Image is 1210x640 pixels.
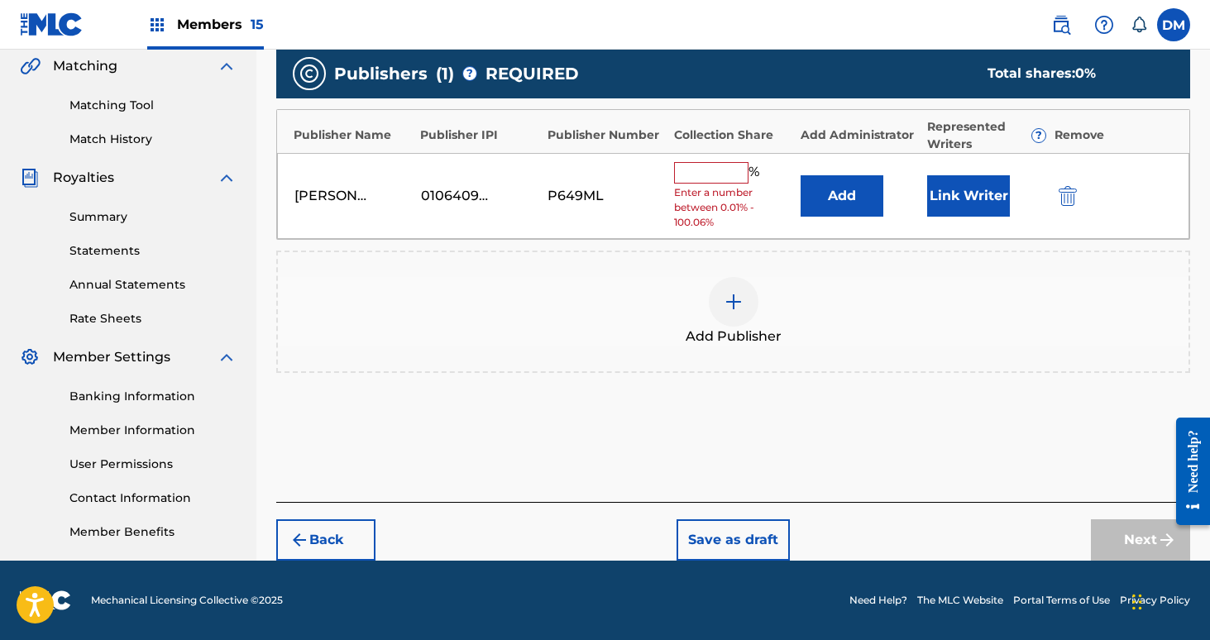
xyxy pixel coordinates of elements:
a: Statements [69,242,237,260]
span: ( 1 ) [436,61,454,86]
span: REQUIRED [485,61,579,86]
span: Matching [53,56,117,76]
iframe: Chat Widget [1127,561,1210,640]
img: add [724,292,744,312]
img: logo [20,590,71,610]
a: Match History [69,131,237,148]
span: Add Publisher [686,327,782,346]
a: Rate Sheets [69,310,237,327]
div: Publisher IPI [420,127,538,144]
img: MLC Logo [20,12,84,36]
img: expand [217,168,237,188]
span: Publishers [334,61,428,86]
span: % [748,162,763,184]
span: Member Settings [53,347,170,367]
span: ? [463,67,476,80]
span: 15 [251,17,264,32]
div: Help [1088,8,1121,41]
a: Member Information [69,422,237,439]
span: Royalties [53,168,114,188]
div: User Menu [1157,8,1190,41]
div: Notifications [1131,17,1147,33]
a: Member Benefits [69,523,237,541]
img: help [1094,15,1114,35]
a: Privacy Policy [1120,593,1190,608]
span: 0 % [1075,65,1096,81]
a: The MLC Website [917,593,1003,608]
span: ? [1032,129,1045,142]
a: Summary [69,208,237,226]
img: search [1051,15,1071,35]
img: Matching [20,56,41,76]
a: Annual Statements [69,276,237,294]
button: Add [801,175,883,217]
div: Add Administrator [801,127,919,144]
button: Back [276,519,375,561]
a: Contact Information [69,490,237,507]
iframe: Resource Center [1164,405,1210,538]
a: Banking Information [69,388,237,405]
span: Members [177,15,264,34]
img: 7ee5dd4eb1f8a8e3ef2f.svg [289,530,309,550]
div: Drag [1132,577,1142,627]
a: Public Search [1045,8,1078,41]
img: publishers [299,64,319,84]
img: expand [217,56,237,76]
button: Link Writer [927,175,1010,217]
a: User Permissions [69,456,237,473]
span: Enter a number between 0.01% - 100.06% [674,185,792,230]
img: 12a2ab48e56ec057fbd8.svg [1059,186,1077,206]
button: Save as draft [677,519,790,561]
a: Portal Terms of Use [1013,593,1110,608]
div: Total shares: [988,64,1157,84]
div: Publisher Number [548,127,666,144]
div: Represented Writers [927,118,1045,153]
div: Publisher Name [294,127,412,144]
img: Top Rightsholders [147,15,167,35]
img: Royalties [20,168,40,188]
img: expand [217,347,237,367]
div: Collection Share [674,127,792,144]
div: Remove [1055,127,1173,144]
span: Mechanical Licensing Collective © 2025 [91,593,283,608]
img: Member Settings [20,347,40,367]
a: Need Help? [849,593,907,608]
a: Matching Tool [69,97,237,114]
